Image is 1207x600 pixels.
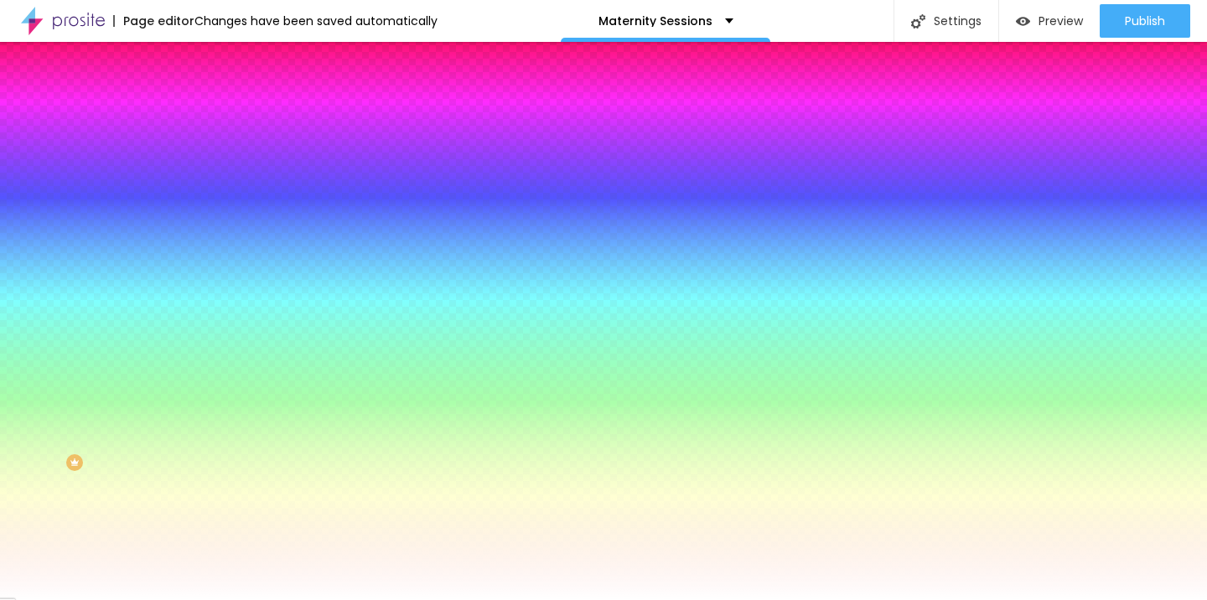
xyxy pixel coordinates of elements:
[598,15,712,27] p: Maternity Sessions
[1125,14,1165,28] span: Publish
[1016,14,1030,28] img: view-1.svg
[1039,14,1083,28] span: Preview
[113,15,194,27] div: Page editor
[194,15,438,27] div: Changes have been saved automatically
[911,14,925,28] img: Icone
[999,4,1100,38] button: Preview
[1100,4,1190,38] button: Publish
